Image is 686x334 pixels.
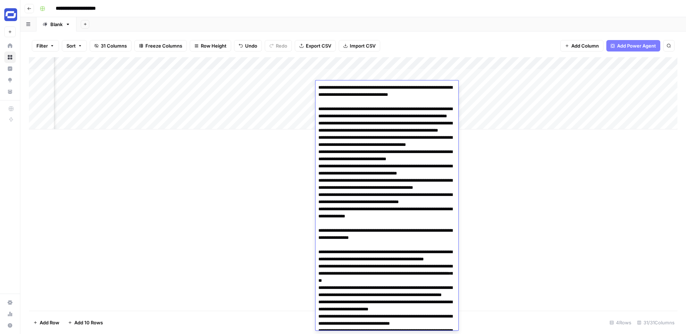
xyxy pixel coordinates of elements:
[571,42,599,49] span: Add Column
[634,317,677,328] div: 31/31 Columns
[66,42,76,49] span: Sort
[90,40,131,51] button: 31 Columns
[4,40,16,51] a: Home
[560,40,603,51] button: Add Column
[50,21,63,28] div: Blank
[4,8,17,21] img: Synthesia Logo
[64,317,107,328] button: Add 10 Rows
[145,42,182,49] span: Freeze Columns
[36,42,48,49] span: Filter
[36,17,76,31] a: Blank
[29,317,64,328] button: Add Row
[234,40,262,51] button: Undo
[295,40,336,51] button: Export CSV
[350,42,376,49] span: Import CSV
[40,319,59,326] span: Add Row
[62,40,87,51] button: Sort
[4,320,16,331] button: Help + Support
[4,308,16,320] a: Usage
[606,40,660,51] button: Add Power Agent
[4,297,16,308] a: Settings
[134,40,187,51] button: Freeze Columns
[617,42,656,49] span: Add Power Agent
[4,51,16,63] a: Browse
[74,319,103,326] span: Add 10 Rows
[201,42,227,49] span: Row Height
[607,317,634,328] div: 4 Rows
[245,42,257,49] span: Undo
[265,40,292,51] button: Redo
[101,42,127,49] span: 31 Columns
[339,40,380,51] button: Import CSV
[4,74,16,86] a: Opportunities
[306,42,331,49] span: Export CSV
[276,42,287,49] span: Redo
[4,63,16,74] a: Insights
[4,6,16,24] button: Workspace: Synthesia
[32,40,59,51] button: Filter
[4,86,16,97] a: Your Data
[190,40,231,51] button: Row Height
